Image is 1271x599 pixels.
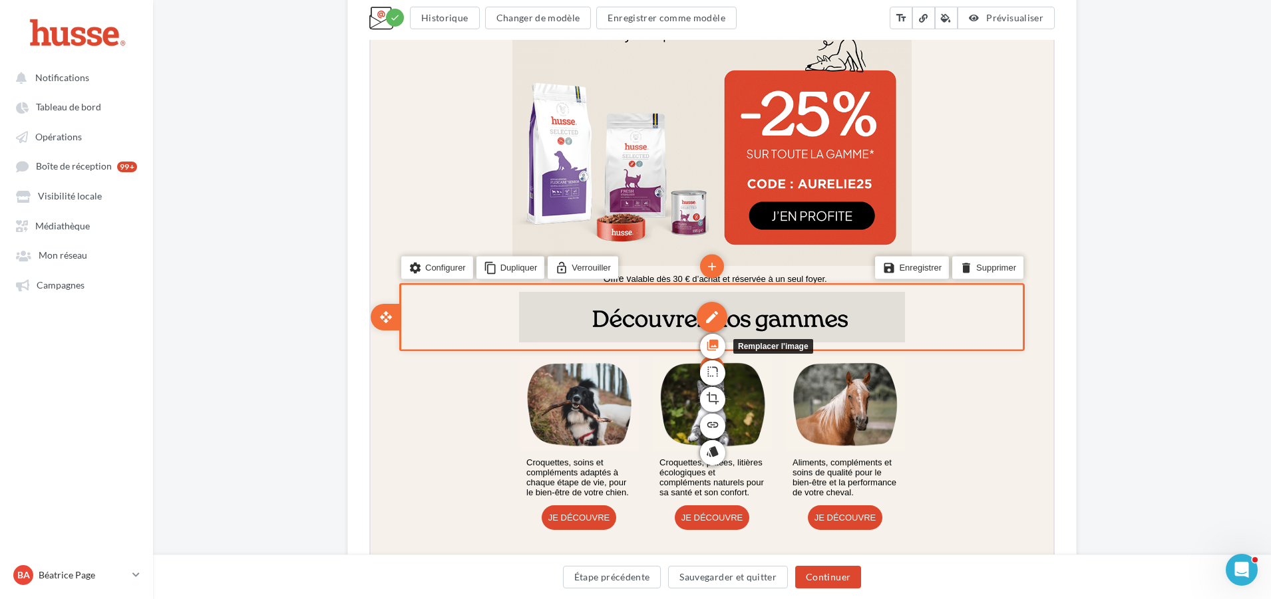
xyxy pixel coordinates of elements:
a: Campagnes [8,273,145,297]
a: Ba Béatrice Page [11,562,142,588]
button: Enregistrer comme modèle [596,7,736,29]
a: Boîte de réception 99+ [8,154,145,178]
span: Boîte de réception [36,161,112,172]
button: Continuer [795,566,861,588]
i: check [390,13,400,23]
span: Mon réseau [39,250,87,261]
a: Médiathèque [8,213,145,237]
button: Changer de modèle [485,7,592,29]
img: BANNIERE_HUSSE_DIGITALEO.png [148,34,534,130]
a: Mon réseau [8,243,145,267]
button: Étape précédente [563,566,661,588]
a: Tableau de bord [8,94,145,118]
iframe: Intercom live chat [1226,554,1258,586]
span: Tableau de bord [36,102,101,113]
i: text_fields [895,11,907,25]
a: Visibilité locale [8,183,145,207]
span: Médiathèque [35,220,90,231]
button: Sauvegarder et quitter [668,566,788,588]
span: Prévisualiser [986,12,1043,23]
p: Béatrice Page [39,568,127,582]
span: Opérations [35,131,82,142]
div: 99+ [117,162,137,172]
button: Notifications [8,65,140,89]
span: Notifications [35,72,89,83]
span: Visibilité locale [38,191,102,202]
span: Campagnes [37,279,85,291]
button: text_fields [890,7,912,29]
button: Prévisualiser [958,7,1055,29]
a: Cliquez-ici [392,11,429,20]
div: Modifications enregistrées [386,9,404,27]
img: bonjour.png [142,137,541,354]
a: Opérations [8,124,145,148]
button: Historique [410,7,480,29]
span: Ba [17,568,30,582]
